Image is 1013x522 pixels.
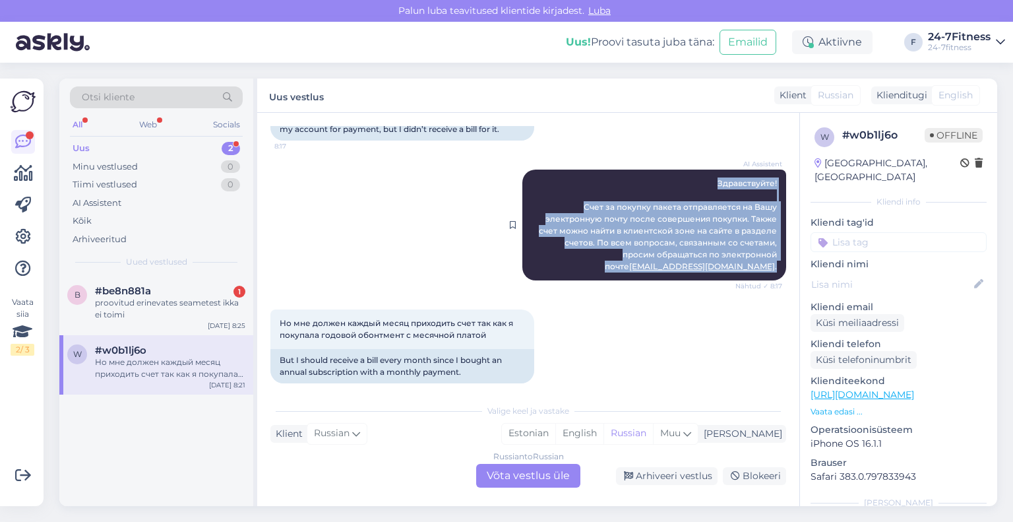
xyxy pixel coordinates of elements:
[811,337,987,351] p: Kliendi telefon
[811,277,971,292] input: Lisa nimi
[811,406,987,418] p: Vaata edasi ...
[811,423,987,437] p: Operatsioonisüsteem
[502,424,555,443] div: Estonian
[811,456,987,470] p: Brauser
[209,380,245,390] div: [DATE] 8:21
[73,178,137,191] div: Tiimi vestlused
[95,344,146,356] span: #w0b1lj6o
[555,424,603,443] div: English
[814,156,960,184] div: [GEOGRAPHIC_DATA], [GEOGRAPHIC_DATA]
[820,132,829,142] span: w
[928,32,991,42] div: 24-7Fitness
[476,464,580,488] div: Võta vestlus üle
[660,427,681,439] span: Muu
[73,214,92,228] div: Kõik
[566,34,714,50] div: Proovi tasuta juba täna:
[811,470,987,484] p: Safari 383.0.797833943
[928,32,1005,53] a: 24-7Fitness24-7fitness
[811,314,904,332] div: Küsi meiliaadressi
[75,290,80,300] span: b
[221,160,240,174] div: 0
[73,349,82,359] span: w
[811,351,917,369] div: Küsi telefoninumbrit
[566,36,591,48] b: Uus!
[95,297,245,321] div: proovitud erinevates seametest ikka ei toimi
[221,178,240,191] div: 0
[811,374,987,388] p: Klienditeekond
[774,88,807,102] div: Klient
[222,142,240,155] div: 2
[73,197,121,210] div: AI Assistent
[82,90,135,104] span: Otsi kliente
[928,42,991,53] div: 24-7fitness
[811,497,987,509] div: [PERSON_NAME]
[493,451,564,463] div: Russian to Russian
[11,296,34,356] div: Vaata siia
[274,141,324,151] span: 8:17
[584,5,615,16] span: Luba
[269,86,324,104] label: Uus vestlus
[126,256,187,268] span: Uued vestlused
[792,30,873,54] div: Aktiivne
[274,384,324,394] span: 8:21
[925,128,983,143] span: Offline
[270,405,786,417] div: Valige keel ja vastake
[904,33,923,51] div: F
[95,285,151,297] span: #be8n881a
[733,281,782,291] span: Nähtud ✓ 8:17
[11,89,36,114] img: Askly Logo
[95,356,245,380] div: Но мне должен каждый месяц приходить счет так как я покупала годовой обонтмент с месячной платой
[73,160,138,174] div: Minu vestlused
[811,389,914,401] a: [URL][DOMAIN_NAME]
[233,286,245,298] div: 1
[603,424,653,443] div: Russian
[11,344,34,356] div: 2 / 3
[137,116,160,133] div: Web
[733,159,782,169] span: AI Assistent
[811,257,987,271] p: Kliendi nimi
[811,300,987,314] p: Kliendi email
[208,321,245,331] div: [DATE] 8:25
[73,142,90,155] div: Uus
[842,127,925,143] div: # w0b1lj6o
[70,116,85,133] div: All
[720,30,776,55] button: Emailid
[314,426,350,441] span: Russian
[698,427,782,441] div: [PERSON_NAME]
[73,233,127,246] div: Arhiveeritud
[818,88,853,102] span: Russian
[811,232,987,252] input: Lisa tag
[871,88,927,102] div: Klienditugi
[270,427,303,441] div: Klient
[811,437,987,451] p: iPhone OS 16.1.1
[629,261,775,271] a: [EMAIL_ADDRESS][DOMAIN_NAME]
[270,349,534,383] div: But I should receive a bill every month since I bought an annual subscription with a monthly paym...
[210,116,243,133] div: Socials
[938,88,973,102] span: English
[723,467,786,485] div: Blokeeri
[616,467,718,485] div: Arhiveeri vestlus
[811,216,987,230] p: Kliendi tag'id
[811,196,987,208] div: Kliendi info
[280,318,515,340] span: Но мне должен каждый месяц приходить счет так как я покупала годовой обонтмент с месячной платой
